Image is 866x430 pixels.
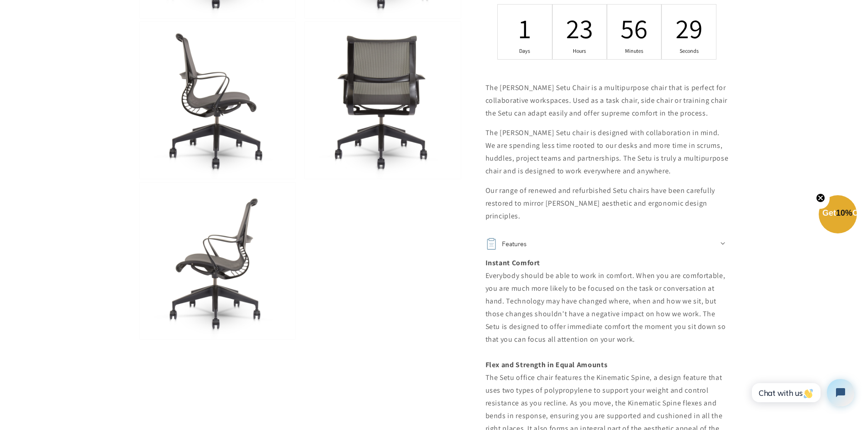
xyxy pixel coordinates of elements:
div: 56 [628,10,640,46]
img: Herman Miller Setu Chair Renewed by Chairorama | Black - chairorama [140,22,295,178]
div: Hours [574,47,586,55]
div: Minutes [628,47,640,55]
img: Herman Miller Setu Chair Renewed by Chairorama | Black - chairorama [140,182,295,339]
p: Our range of renewed and refurbished Setu chairs have been carefully restored to mirror [PERSON_N... [486,184,729,223]
b: Instant Comfort [486,258,541,268]
div: 23 [574,10,586,46]
div: Get10%OffClose teaser [819,196,857,234]
h2: Features [502,238,526,250]
div: 29 [683,10,695,46]
img: Herman Miller Setu Chair Renewed by Chairorama | Black - chairorama [305,22,461,178]
span: Get Off [822,208,864,218]
div: Seconds [683,47,695,55]
p: The [PERSON_NAME] Setu chair is designed with collaboration in mind. We are spending less time ro... [486,126,729,177]
b: Flex and Strength in Equal Amounts [486,360,608,369]
span: 10% [836,208,852,218]
summary: Features [486,231,729,257]
iframe: Tidio Chat [742,371,862,414]
div: Days [519,47,531,55]
div: 1 [519,10,531,46]
button: Close teaser [811,188,830,209]
p: The [PERSON_NAME] Setu Chair is a multipurpose chair that is perfect for collaborative workspaces... [486,81,729,120]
